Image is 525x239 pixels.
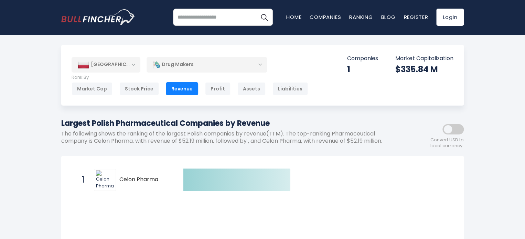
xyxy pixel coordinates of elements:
[119,176,171,183] span: Celon Pharma
[256,9,273,26] button: Search
[205,82,231,95] div: Profit
[404,13,428,21] a: Register
[272,82,308,95] div: Liabilities
[395,64,453,75] div: $335.84 M
[310,13,341,21] a: Companies
[147,57,267,73] div: Drug Makers
[61,130,402,145] p: The following shows the ranking of the largest Polish companies by revenue(TTM). The top-ranking ...
[381,13,395,21] a: Blog
[78,174,85,186] span: 1
[96,170,114,189] img: Celon Pharma
[61,9,135,25] a: Go to homepage
[119,82,159,95] div: Stock Price
[395,55,453,62] p: Market Capitalization
[166,82,198,95] div: Revenue
[347,55,378,62] p: Companies
[347,64,378,75] div: 1
[430,137,464,149] span: Convert USD to local currency
[72,82,112,95] div: Market Cap
[72,75,308,80] p: Rank By
[349,13,373,21] a: Ranking
[436,9,464,26] a: Login
[61,9,135,25] img: bullfincher logo
[61,118,402,129] h1: Largest Polish Pharmaceutical Companies by Revenue
[286,13,301,21] a: Home
[237,82,266,95] div: Assets
[72,57,140,72] div: [GEOGRAPHIC_DATA]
